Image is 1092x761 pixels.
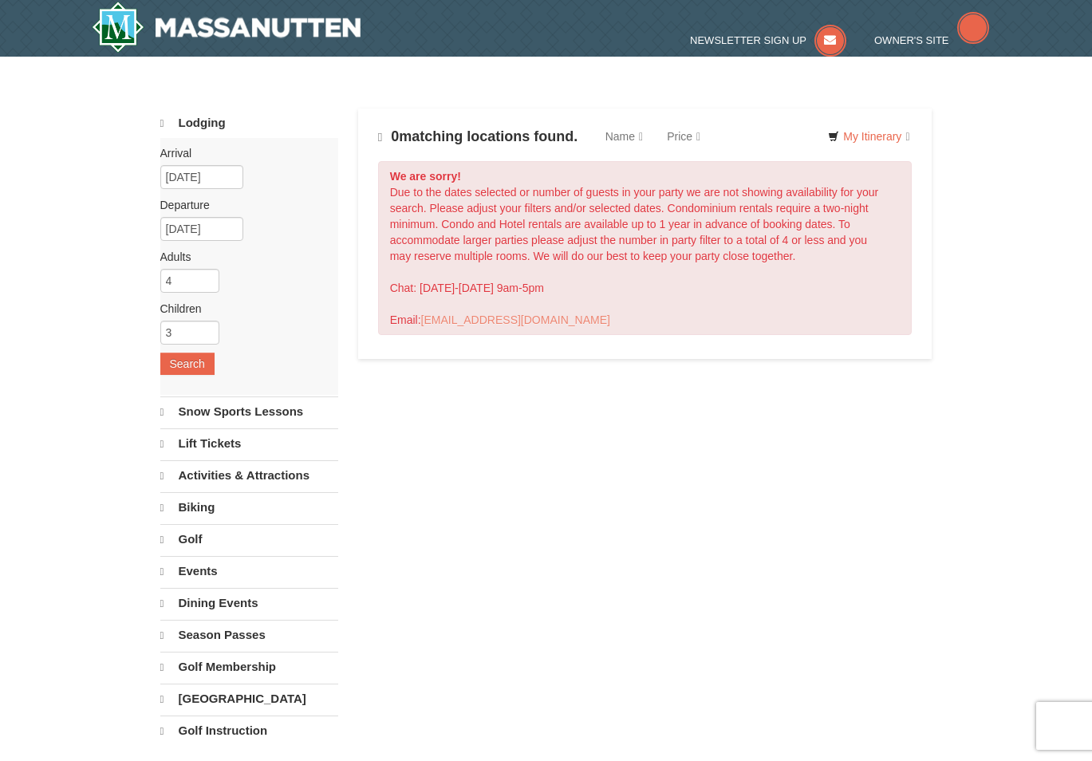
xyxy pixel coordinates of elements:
[655,120,712,152] a: Price
[690,34,806,46] span: Newsletter Sign Up
[818,124,920,148] a: My Itinerary
[160,353,215,375] button: Search
[160,524,338,554] a: Golf
[92,2,361,53] a: Massanutten Resort
[160,684,338,714] a: [GEOGRAPHIC_DATA]
[390,170,461,183] strong: We are sorry!
[160,460,338,491] a: Activities & Attractions
[874,34,989,46] a: Owner's Site
[690,34,846,46] a: Newsletter Sign Up
[160,301,326,317] label: Children
[160,556,338,586] a: Events
[160,620,338,650] a: Season Passes
[92,2,361,53] img: Massanutten Resort Logo
[378,161,913,335] div: Due to the dates selected or number of guests in your party we are not showing availability for y...
[160,396,338,427] a: Snow Sports Lessons
[160,249,326,265] label: Adults
[421,313,610,326] a: [EMAIL_ADDRESS][DOMAIN_NAME]
[160,108,338,138] a: Lodging
[160,428,338,459] a: Lift Tickets
[160,588,338,618] a: Dining Events
[160,197,326,213] label: Departure
[160,652,338,682] a: Golf Membership
[160,145,326,161] label: Arrival
[593,120,655,152] a: Name
[160,492,338,522] a: Biking
[160,716,338,746] a: Golf Instruction
[874,34,949,46] span: Owner's Site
